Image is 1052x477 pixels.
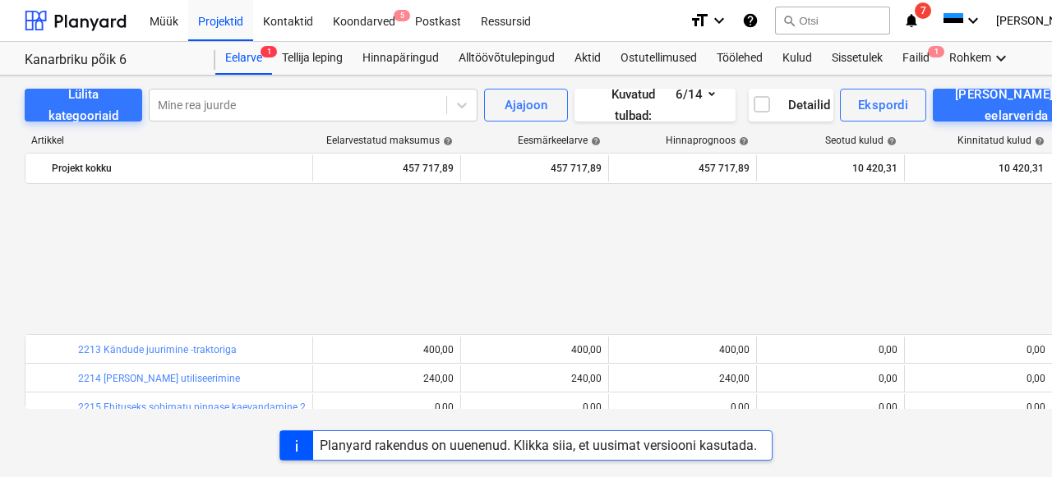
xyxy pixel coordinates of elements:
[78,401,315,413] a: 2215 Ehituseks sobimatu pinnase kaevandamine 21t
[970,398,1052,477] iframe: Chat Widget
[957,135,1045,146] div: Kinnitatud kulud
[215,42,272,75] a: Eelarve1
[78,344,237,355] a: 2213 Kändude juurimine -traktoriga
[858,94,908,116] div: Ekspordi
[911,344,1045,355] div: 0,00
[616,155,750,181] div: 457 717,89
[326,135,453,146] div: Eelarvestatud maksumus
[997,161,1045,175] span: 10 420,31
[1031,136,1045,146] span: help
[611,42,707,75] a: Ostutellimused
[44,84,122,127] div: Lülita kategooriaid
[320,155,454,181] div: 457 717,89
[616,373,750,384] div: 240,00
[518,135,601,146] div: Eesmärkeelarve
[484,89,568,122] button: Ajajoon
[764,401,897,413] div: 0,00
[320,344,454,355] div: 400,00
[565,42,611,75] a: Aktid
[78,373,240,384] a: 2214 [PERSON_NAME] utiliseerimine
[468,401,602,413] div: 0,00
[468,344,602,355] div: 400,00
[25,89,142,122] button: Lülita kategooriaid
[749,89,833,122] button: Detailid
[261,46,277,57] span: 1
[353,42,449,75] a: Hinnapäringud
[764,373,897,384] div: 0,00
[616,344,750,355] div: 400,00
[764,344,897,355] div: 0,00
[25,52,196,69] div: Kanarbriku põik 6
[911,373,1045,384] div: 0,00
[840,89,926,122] button: Ekspordi
[707,42,773,75] a: Töölehed
[272,42,353,75] a: Tellija leping
[449,42,565,75] a: Alltöövõtulepingud
[666,135,749,146] div: Hinnaprognoos
[440,136,453,146] span: help
[468,155,602,181] div: 457 717,89
[468,373,602,384] div: 240,00
[884,136,897,146] span: help
[25,135,312,146] div: Artikkel
[394,10,410,21] span: 5
[320,401,454,413] div: 0,00
[764,155,897,181] div: 10 420,31
[215,42,272,75] div: Eelarve
[574,89,735,122] button: Kuvatud tulbad:6/14
[893,42,939,75] div: Failid
[505,94,547,116] div: Ajajoon
[320,438,757,453] div: Planyard rakendus on uuenenud. Klikka siia, et uusimat versiooni kasutada.
[594,84,715,127] div: Kuvatud tulbad : 6/14
[893,42,939,75] a: Failid1
[320,373,454,384] div: 240,00
[736,136,749,146] span: help
[939,42,1021,75] div: Rohkem
[616,401,750,413] div: 0,00
[991,48,1011,68] i: keyboard_arrow_down
[911,401,1045,413] div: 0,00
[752,94,830,116] div: Detailid
[822,42,893,75] a: Sissetulek
[773,42,822,75] a: Kulud
[928,46,944,57] span: 1
[588,136,601,146] span: help
[52,155,306,181] div: Projekt kokku
[825,135,897,146] div: Seotud kulud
